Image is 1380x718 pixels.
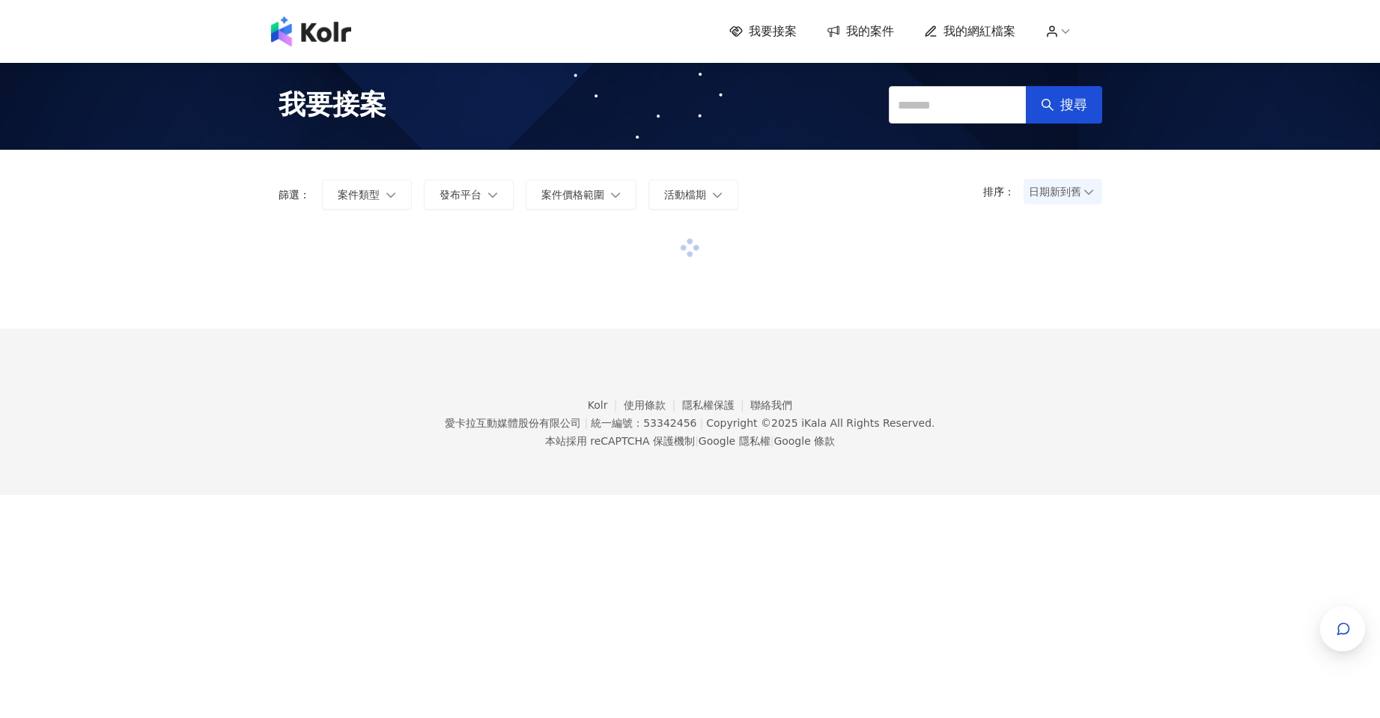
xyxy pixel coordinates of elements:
a: Google 隱私權 [699,435,770,447]
a: 使用條款 [624,399,682,411]
button: 搜尋 [1026,86,1102,124]
span: | [695,435,699,447]
span: 案件價格範圍 [541,189,604,201]
div: Copyright © 2025 All Rights Reserved. [706,417,934,429]
span: search [1041,98,1054,112]
button: 案件類型 [322,180,412,210]
span: | [699,417,703,429]
span: 日期新到舊 [1029,180,1097,203]
div: 愛卡拉互動媒體股份有限公司 [445,417,581,429]
a: 隱私權保護 [682,399,751,411]
button: 活動檔期 [648,180,738,210]
a: iKala [801,417,827,429]
span: 案件類型 [338,189,380,201]
span: 發布平台 [440,189,481,201]
span: 我的網紅檔案 [943,23,1015,40]
span: | [770,435,774,447]
a: 我的案件 [827,23,894,40]
button: 發布平台 [424,180,514,210]
div: 統一編號：53342456 [591,417,696,429]
span: 活動檔期 [664,189,706,201]
a: 我的網紅檔案 [924,23,1015,40]
p: 排序： [983,186,1024,198]
span: 我的案件 [846,23,894,40]
img: logo [271,16,351,46]
button: 案件價格範圍 [526,180,636,210]
a: 我要接案 [729,23,797,40]
span: 我要接案 [279,86,386,124]
a: 聯絡我們 [750,399,792,411]
span: 搜尋 [1060,97,1087,113]
p: 篩選： [279,189,310,201]
span: 本站採用 reCAPTCHA 保護機制 [545,432,835,450]
span: | [584,417,588,429]
a: Kolr [588,399,624,411]
span: 我要接案 [749,23,797,40]
a: Google 條款 [773,435,835,447]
